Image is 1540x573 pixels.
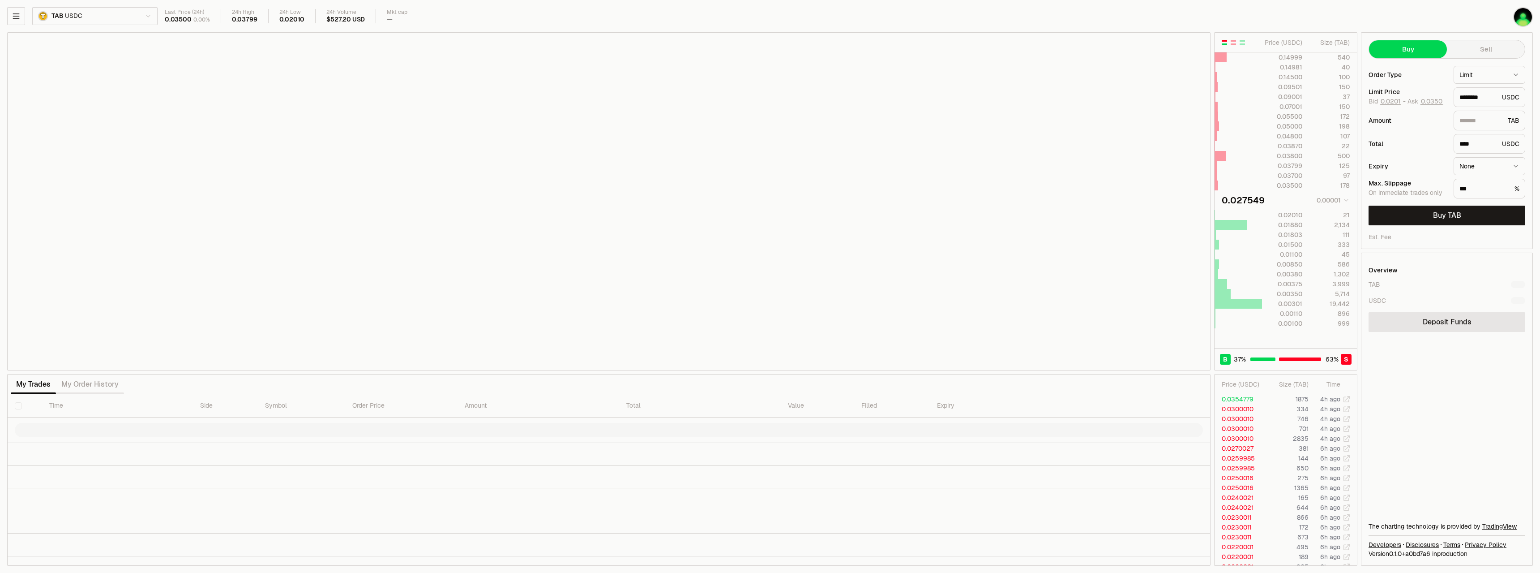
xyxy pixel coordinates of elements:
[279,16,305,24] div: 0.02010
[56,375,124,393] button: My Order History
[1221,39,1228,46] button: Show Buy and Sell Orders
[1310,82,1350,91] div: 150
[326,9,365,16] div: 24h Volume
[1239,39,1246,46] button: Show Buy Orders Only
[1369,280,1380,289] div: TAB
[1262,260,1302,269] div: 0.00850
[1320,425,1340,433] time: 4h ago
[1320,504,1340,512] time: 6h ago
[1465,540,1506,549] a: Privacy Policy
[1369,89,1446,95] div: Limit Price
[1266,542,1309,552] td: 495
[1262,132,1302,141] div: 0.04800
[1215,453,1266,463] td: 0.0259985
[1222,194,1265,207] div: 0.027549
[1222,380,1266,389] div: Price ( USDC )
[1310,299,1350,308] div: 19,442
[1266,513,1309,522] td: 866
[1266,394,1309,404] td: 1875
[1316,380,1340,389] div: Time
[1310,161,1350,170] div: 125
[279,9,305,16] div: 24h Low
[1310,151,1350,160] div: 500
[1310,63,1350,72] div: 40
[1369,163,1446,169] div: Expiry
[1262,92,1302,101] div: 0.09001
[1310,240,1350,249] div: 333
[1215,404,1266,414] td: 0.0300010
[1262,299,1302,308] div: 0.00301
[1369,180,1446,186] div: Max. Slippage
[1262,250,1302,259] div: 0.01100
[1482,522,1517,530] a: TradingView
[1310,280,1350,289] div: 3,999
[1310,319,1350,328] div: 999
[1215,394,1266,404] td: 0.0354779
[1215,513,1266,522] td: 0.0230011
[1369,117,1446,124] div: Amount
[1215,444,1266,453] td: 0.0270027
[1262,280,1302,289] div: 0.00375
[1215,434,1266,444] td: 0.0300010
[1266,522,1309,532] td: 172
[1369,40,1447,58] button: Buy
[1310,122,1350,131] div: 198
[258,394,345,418] th: Symbol
[1215,463,1266,473] td: 0.0259985
[1380,98,1401,105] button: 0.0201
[1369,72,1446,78] div: Order Type
[1310,132,1350,141] div: 107
[1266,562,1309,572] td: 925
[165,16,192,24] div: 0.03500
[345,394,458,418] th: Order Price
[1262,220,1302,229] div: 0.01880
[1405,550,1430,558] span: a0bd7a6211c143fcf5f7593b7403674c29460a2e
[1262,270,1302,279] div: 0.00380
[1369,233,1391,241] div: Est. Fee
[1369,296,1386,305] div: USDC
[1320,415,1340,423] time: 4h ago
[930,394,1075,418] th: Expiry
[1262,122,1302,131] div: 0.05000
[1310,230,1350,239] div: 111
[1310,260,1350,269] div: 586
[1262,151,1302,160] div: 0.03800
[1320,543,1340,551] time: 6h ago
[1320,553,1340,561] time: 6h ago
[1215,503,1266,513] td: 0.0240021
[11,375,56,393] button: My Trades
[1223,355,1228,364] span: B
[1310,211,1350,220] div: 21
[1262,240,1302,249] div: 0.01500
[1513,7,1533,27] img: Stake
[1262,142,1302,151] div: 0.03870
[1215,542,1266,552] td: 0.0220001
[1262,171,1302,180] div: 0.03700
[387,16,393,24] div: —
[1262,38,1302,47] div: Price ( USDC )
[458,394,619,418] th: Amount
[1310,250,1350,259] div: 45
[1262,112,1302,121] div: 0.05500
[1310,270,1350,279] div: 1,302
[1262,211,1302,220] div: 0.02010
[1369,189,1446,197] div: On immediate trades only
[1369,141,1446,147] div: Total
[1344,355,1348,364] span: S
[42,394,193,418] th: Time
[1230,39,1237,46] button: Show Sell Orders Only
[1310,73,1350,82] div: 100
[1369,540,1401,549] a: Developers
[1262,319,1302,328] div: 0.00100
[1310,309,1350,318] div: 896
[38,11,48,21] img: TAB.png
[1274,380,1309,389] div: Size ( TAB )
[1215,473,1266,483] td: 0.0250016
[1266,493,1309,503] td: 165
[1320,494,1340,502] time: 6h ago
[232,9,257,16] div: 24h High
[1215,532,1266,542] td: 0.0230011
[1215,522,1266,532] td: 0.0230011
[1320,444,1340,452] time: 6h ago
[619,394,781,418] th: Total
